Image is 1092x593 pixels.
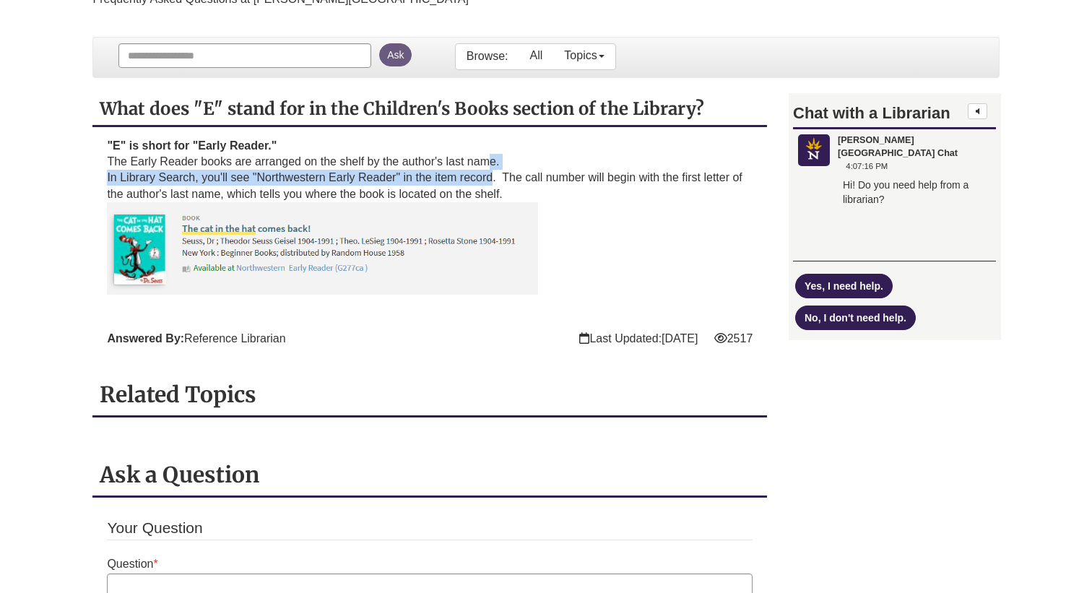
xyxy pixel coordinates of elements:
h2: Related Topics [100,381,760,408]
span: Reference Librarian [107,332,285,345]
span: "E" is short for "Early Reader [107,139,268,152]
a: Topics [553,44,615,67]
button: Ask [379,43,412,66]
p: Browse: [467,48,508,64]
a: All [519,44,554,67]
span: Views [714,332,753,345]
span: ." [268,139,277,152]
span: The Early Reader books are arranged on the shelf by the author's last name. [107,155,499,168]
h2: Ask a Question [100,461,760,488]
img: CatinHat.png [107,202,538,295]
div: Chat Widget [789,93,999,340]
label: Question [107,555,157,573]
legend: Your Question [107,516,753,541]
strong: Answered By: [107,332,184,345]
iframe: Chat Widget [789,94,1000,339]
span: Last Updated [579,332,698,345]
span: In Library Search, you'll see "Northwestern Early Reader" in the item record. The call number wil... [107,171,742,199]
span: Last Updated: [589,332,662,345]
span: What does "E" stand for in the Children's Books section of the Library? [100,98,704,120]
